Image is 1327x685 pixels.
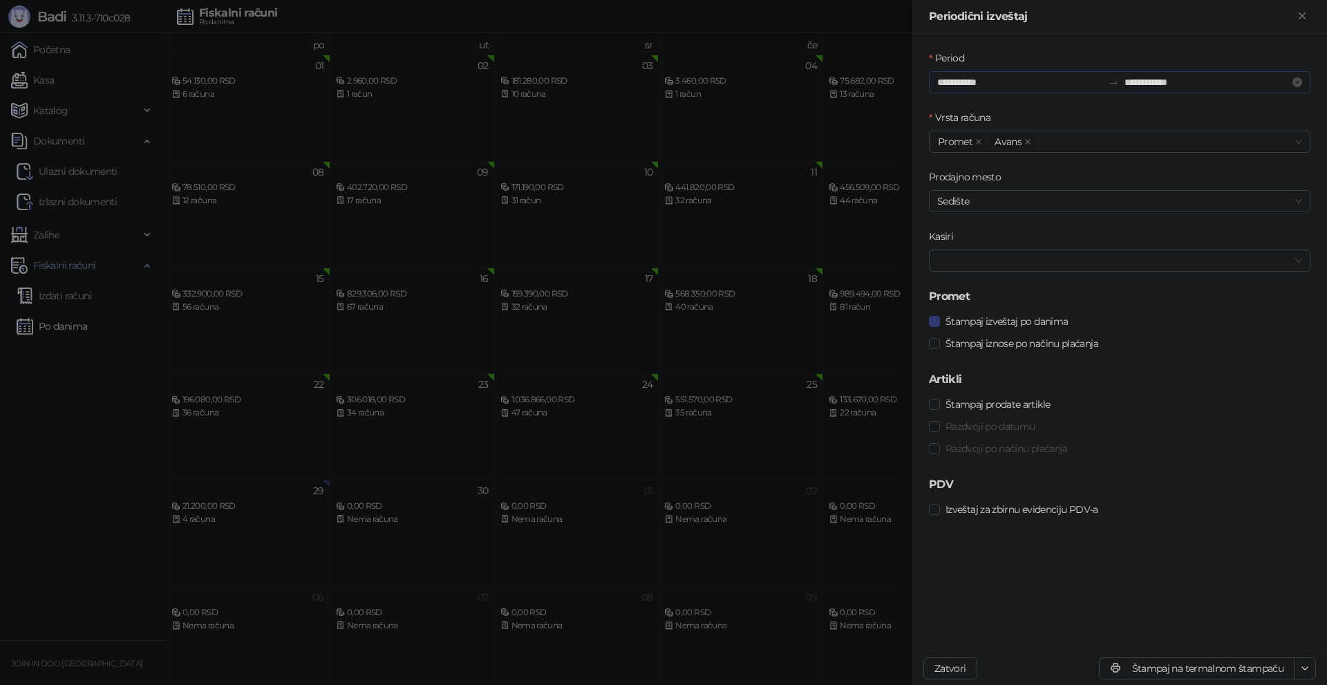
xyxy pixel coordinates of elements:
[929,371,1310,388] h5: Artikli
[1108,77,1119,88] span: to
[1024,138,1031,145] span: close
[937,191,1302,212] span: Sedište
[940,441,1073,456] span: Razdvoji po načinu plaćanja
[1099,657,1295,679] button: Štampaj na termalnom štampaču
[940,397,1055,412] span: Štampaj prodate artikle
[975,138,982,145] span: close
[1292,77,1302,87] span: close-circle
[929,50,972,66] label: Period
[940,419,1040,434] span: Razdvoji po datumu
[940,336,1104,351] span: Štampaj iznose po načinu plaćanja
[929,8,1294,25] div: Periodični izveštaj
[929,288,1310,305] h5: Promet
[1108,77,1119,88] span: swap-right
[995,134,1022,149] span: Avans
[929,110,999,125] label: Vrsta računa
[923,657,977,679] button: Zatvori
[940,502,1104,517] span: Izveštaj za zbirnu evidenciju PDV-a
[929,476,1310,493] h5: PDV
[940,314,1073,329] span: Štampaj izveštaj po danima
[937,75,1102,90] input: Period
[929,229,962,244] label: Kasiri
[929,169,1009,185] label: Prodajno mesto
[1294,8,1310,25] button: Zatvori
[938,134,972,149] span: Promet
